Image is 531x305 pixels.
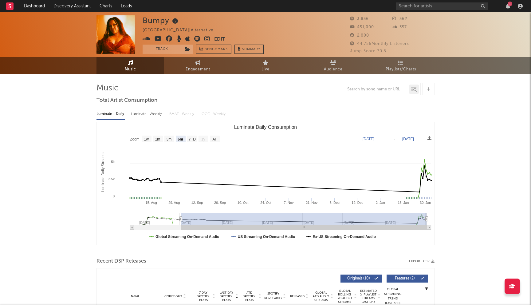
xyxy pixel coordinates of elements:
[420,201,431,204] text: 30. Jan
[234,45,264,54] button: Summary
[205,46,228,53] span: Benchmark
[350,34,369,38] span: 2,000
[260,201,271,204] text: 24. Oct
[96,57,164,74] a: Music
[113,194,115,198] text: 0
[350,17,369,21] span: 3,836
[111,160,115,164] text: 5k
[214,36,225,43] button: Edit
[238,201,248,204] text: 10. Oct
[168,201,180,204] text: 29. Aug
[352,201,363,204] text: 19. Dec
[101,152,105,192] text: Luminate Daily Streams
[398,201,409,204] text: 16. Jan
[392,137,395,141] text: →
[96,97,157,104] span: Total Artist Consumption
[324,66,343,73] span: Audience
[508,2,512,6] div: 1
[178,137,183,141] text: 6m
[241,291,258,302] span: ATD Spotify Plays
[96,109,125,119] div: Luminate - Daily
[387,275,428,283] button: Features(2)
[386,66,416,73] span: Playlists/Charts
[350,25,374,29] span: 451,000
[313,235,376,239] text: Ex-US Streaming On-Demand Audio
[130,137,140,141] text: Zoom
[344,87,409,92] input: Search by song name or URL
[218,291,234,302] span: Last Day Spotify Plays
[367,57,435,74] a: Playlists/Charts
[188,137,196,141] text: YTD
[262,66,269,73] span: Live
[164,57,232,74] a: Engagement
[155,235,219,239] text: Global Streaming On-Demand Audio
[143,27,220,34] div: [GEOGRAPHIC_DATA] | Alternative
[330,201,340,204] text: 5. Dec
[402,137,414,141] text: [DATE]
[201,137,205,141] text: 1y
[97,122,434,245] svg: Luminate Daily Consumption
[143,45,181,54] button: Track
[125,66,136,73] span: Music
[336,289,353,304] span: Global Rolling 7D Audio Streams
[212,137,216,141] text: All
[350,42,409,46] span: 44,756 Monthly Listeners
[290,295,305,298] span: Released
[350,49,386,53] span: Jump Score: 70.8
[144,137,149,141] text: 1w
[238,235,295,239] text: US Streaming On-Demand Audio
[284,201,294,204] text: 7. Nov
[191,201,203,204] text: 12. Sep
[376,201,385,204] text: 2. Jan
[234,125,297,130] text: Luminate Daily Consumption
[299,57,367,74] a: Audience
[96,258,146,265] span: Recent DSP Releases
[143,15,180,26] div: Bumpy
[196,45,231,54] a: Benchmark
[167,137,172,141] text: 3m
[115,294,155,299] div: Name
[108,177,115,181] text: 2.5k
[155,137,160,141] text: 1m
[306,201,317,204] text: 21. Nov
[409,259,435,263] button: Export CSV
[186,66,210,73] span: Engagement
[195,291,211,302] span: 7 Day Spotify Plays
[146,201,157,204] text: 15. Aug
[340,275,382,283] button: Originals(10)
[392,17,407,21] span: 362
[264,291,282,301] span: Spotify Popularity
[360,289,377,304] span: Estimated % Playlist Streams Last Day
[214,201,226,204] text: 26. Sep
[313,291,329,302] span: Global ATD Audio Streams
[131,109,163,119] div: Luminate - Weekly
[164,295,182,298] span: Copyright
[242,48,260,51] span: Summary
[506,4,510,9] button: 1
[344,277,373,280] span: Originals ( 10 )
[392,25,407,29] span: 357
[396,2,488,10] input: Search for artists
[391,277,419,280] span: Features ( 2 )
[232,57,299,74] a: Live
[363,137,374,141] text: [DATE]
